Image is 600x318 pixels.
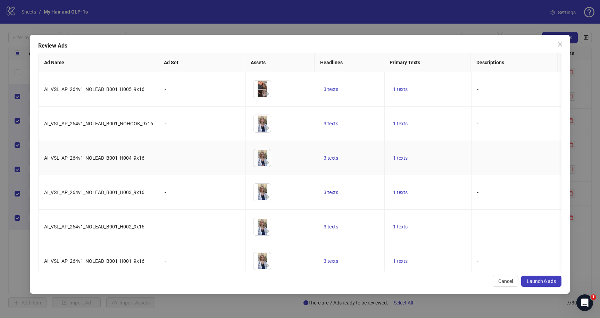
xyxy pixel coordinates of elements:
th: Ad Set [159,53,245,72]
span: eye [264,126,269,131]
button: Preview [262,124,271,132]
span: AI_VSL_AP_264v1_NOLEAD_B001_H001_9x16 [44,258,144,264]
div: - [165,85,240,93]
span: 1 texts [393,258,408,264]
img: Asset 1 [253,81,271,98]
span: 1 texts [393,86,408,92]
div: - [165,189,240,196]
th: Headlines [315,53,384,72]
span: Cancel [499,278,513,284]
iframe: Intercom live chat [576,294,593,311]
span: AI_VSL_AP_264v1_NOLEAD_B001_H004_9x16 [44,155,144,161]
span: 1 texts [393,224,408,229]
th: Primary Texts [384,53,471,72]
button: 3 texts [321,188,341,196]
button: 3 texts [321,154,341,162]
span: 3 texts [324,121,338,126]
button: 3 texts [321,223,341,231]
div: - [165,120,240,127]
button: 1 texts [390,188,410,196]
span: AI_VSL_AP_264v1_NOLEAD_B001_H002_9x16 [44,224,144,229]
img: Asset 1 [253,184,271,201]
button: Preview [262,227,271,235]
button: 1 texts [390,223,410,231]
div: Review Ads [38,42,561,50]
span: 3 texts [324,190,338,195]
div: - [165,154,240,162]
span: 1 texts [393,121,408,126]
span: 1 texts [393,155,408,161]
span: close [558,42,563,47]
button: Preview [262,90,271,98]
button: Preview [262,261,271,270]
span: AI_VSL_AP_264v1_NOLEAD_B001_H003_9x16 [44,190,144,195]
span: 3 texts [324,258,338,264]
span: 3 texts [324,224,338,229]
img: Asset 1 [253,252,271,270]
th: Assets [245,53,315,72]
button: Preview [262,193,271,201]
button: 3 texts [321,257,341,265]
span: eye [264,91,269,96]
button: Preview [262,158,271,167]
button: 1 texts [390,257,410,265]
button: 1 texts [390,154,410,162]
button: Launch 6 ads [522,276,562,287]
div: - [165,223,240,231]
img: Asset 1 [253,218,271,235]
span: AI_VSL_AP_264v1_NOLEAD_B001_NOHOOK_9x16 [44,121,153,126]
span: 1 texts [393,190,408,195]
span: eye [264,229,269,234]
button: 1 texts [390,85,410,93]
span: 3 texts [324,155,338,161]
span: - [477,121,478,126]
span: - [477,258,478,264]
img: Asset 1 [253,149,271,167]
span: 3 texts [324,86,338,92]
th: Ad Name [39,53,158,72]
button: 3 texts [321,119,341,128]
span: Launch 6 ads [527,278,556,284]
span: - [477,155,478,161]
th: Descriptions [471,53,558,72]
span: AI_VSL_AP_264v1_NOLEAD_B001_H005_9x16 [44,86,144,92]
div: - [165,257,240,265]
button: 1 texts [390,119,410,128]
span: - [477,86,478,92]
span: eye [264,194,269,199]
span: eye [264,160,269,165]
img: Asset 1 [253,115,271,132]
span: 1 [591,294,596,300]
button: Close [555,39,566,50]
span: - [477,224,478,229]
button: Cancel [493,276,519,287]
span: eye [264,263,269,268]
span: - [477,190,478,195]
button: 3 texts [321,85,341,93]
